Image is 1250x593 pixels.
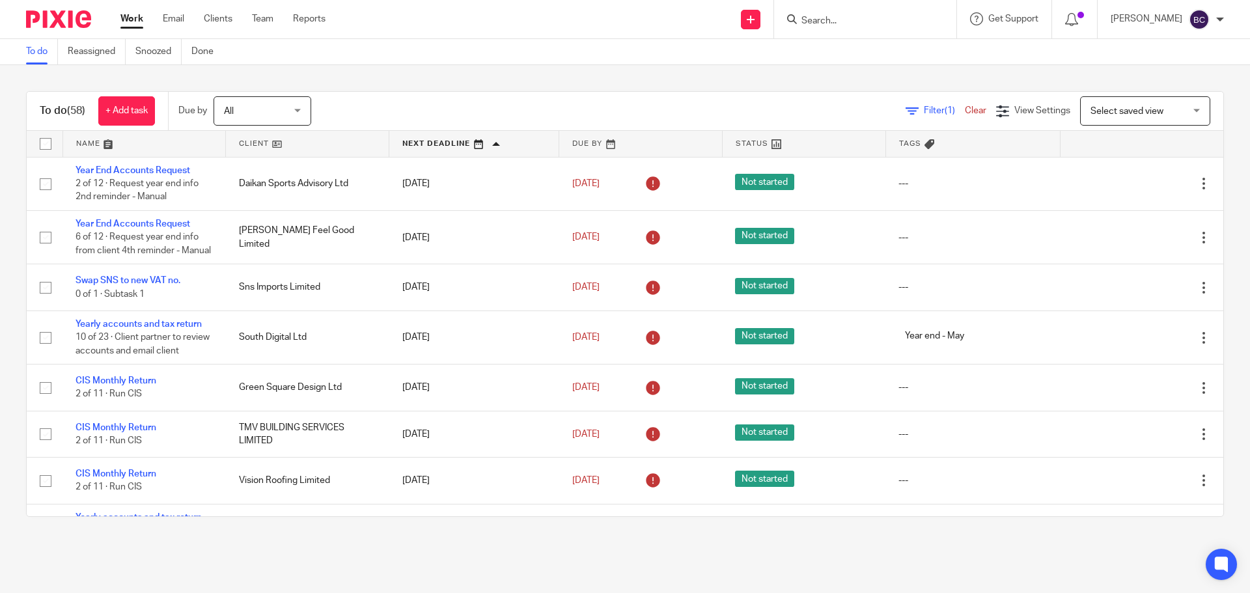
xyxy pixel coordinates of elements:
td: South Digital Ltd [226,310,389,364]
td: Daikan Sports Advisory Ltd [226,157,389,210]
span: 10 of 23 · Client partner to review accounts and email client [76,333,210,355]
span: [DATE] [572,430,600,439]
a: Work [120,12,143,25]
span: 2 of 11 · Run CIS [76,390,142,399]
span: [DATE] [572,233,600,242]
a: + Add task [98,96,155,126]
span: [DATE] [572,476,600,485]
span: Filter [924,106,965,115]
a: Reports [293,12,326,25]
td: [DATE] [389,310,559,364]
td: Niltiac Engineering Limited [226,504,389,557]
div: --- [898,281,1047,294]
span: (58) [67,105,85,116]
a: CIS Monthly Return [76,469,156,478]
a: Email [163,12,184,25]
span: All [224,107,234,116]
a: Team [252,12,273,25]
h1: To do [40,104,85,118]
p: [PERSON_NAME] [1111,12,1182,25]
span: Not started [735,174,794,190]
td: [DATE] [389,411,559,457]
a: Year End Accounts Request [76,166,190,175]
p: Due by [178,104,207,117]
div: --- [898,177,1047,190]
a: Yearly accounts and tax return [76,320,202,329]
div: --- [898,474,1047,487]
td: TMV BUILDING SERVICES LIMITED [226,411,389,457]
span: 2 of 11 · Run CIS [76,483,142,492]
td: Vision Roofing Limited [226,458,389,504]
a: Clear [965,106,986,115]
span: [DATE] [572,179,600,188]
span: Select saved view [1090,107,1163,116]
a: Done [191,39,223,64]
span: [DATE] [572,383,600,392]
span: [DATE] [572,333,600,342]
span: Not started [735,378,794,394]
td: [DATE] [389,365,559,411]
a: Snoozed [135,39,182,64]
span: (1) [945,106,955,115]
div: --- [898,428,1047,441]
input: Search [800,16,917,27]
div: --- [898,381,1047,394]
td: Sns Imports Limited [226,264,389,310]
a: Swap SNS to new VAT no. [76,276,180,285]
span: [DATE] [572,283,600,292]
span: 6 of 12 · Request year end info from client 4th reminder - Manual [76,233,211,256]
a: Year End Accounts Request [76,219,190,228]
div: --- [898,231,1047,244]
span: 2 of 11 · Run CIS [76,436,142,445]
span: Not started [735,278,794,294]
img: svg%3E [1189,9,1210,30]
td: [DATE] [389,210,559,264]
span: Not started [735,228,794,244]
td: [DATE] [389,458,559,504]
span: 0 of 1 · Subtask 1 [76,290,145,299]
a: Yearly accounts and tax return [76,513,202,522]
td: [DATE] [389,504,559,557]
td: [DATE] [389,264,559,310]
span: Get Support [988,14,1038,23]
span: 2 of 12 · Request year end info 2nd reminder - Manual [76,179,199,202]
a: CIS Monthly Return [76,376,156,385]
span: View Settings [1014,106,1070,115]
td: [DATE] [389,157,559,210]
a: CIS Monthly Return [76,423,156,432]
span: Not started [735,424,794,441]
a: Reassigned [68,39,126,64]
span: Not started [735,328,794,344]
span: Not started [735,471,794,487]
span: Tags [899,140,921,147]
img: Pixie [26,10,91,28]
span: Year end - May [898,328,971,344]
td: [PERSON_NAME] Feel Good Limited [226,210,389,264]
td: Green Square Design Ltd [226,365,389,411]
a: To do [26,39,58,64]
a: Clients [204,12,232,25]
